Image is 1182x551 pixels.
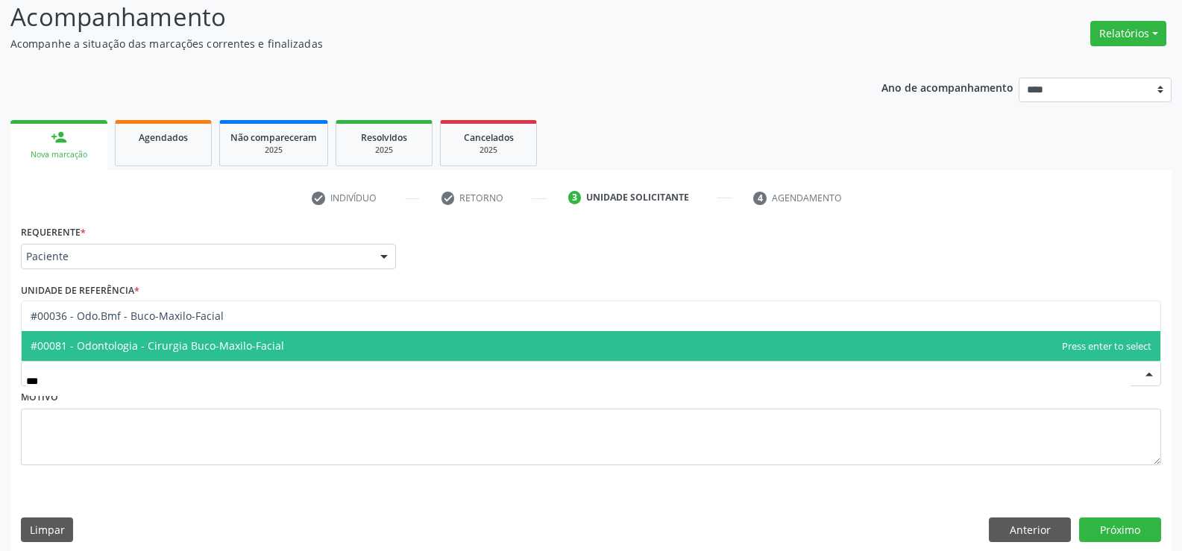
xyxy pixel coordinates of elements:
[26,249,365,264] span: Paciente
[881,78,1013,96] p: Ano de acompanhamento
[10,36,823,51] p: Acompanhe a situação das marcações correntes e finalizadas
[31,339,284,353] span: #00081 - Odontologia - Cirurgia Buco-Maxilo-Facial
[31,309,224,323] span: #00036 - Odo.Bmf - Buco-Maxilo-Facial
[21,517,73,543] button: Limpar
[230,131,317,144] span: Não compareceram
[21,149,97,160] div: Nova marcação
[989,517,1071,543] button: Anterior
[51,129,67,145] div: person_add
[1079,517,1161,543] button: Próximo
[586,191,689,204] div: Unidade solicitante
[21,386,58,409] label: Motivo
[139,131,188,144] span: Agendados
[451,145,526,156] div: 2025
[21,280,139,303] label: Unidade de referência
[21,221,86,244] label: Requerente
[464,131,514,144] span: Cancelados
[230,145,317,156] div: 2025
[568,191,582,204] div: 3
[347,145,421,156] div: 2025
[1090,21,1166,46] button: Relatórios
[361,131,407,144] span: Resolvidos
